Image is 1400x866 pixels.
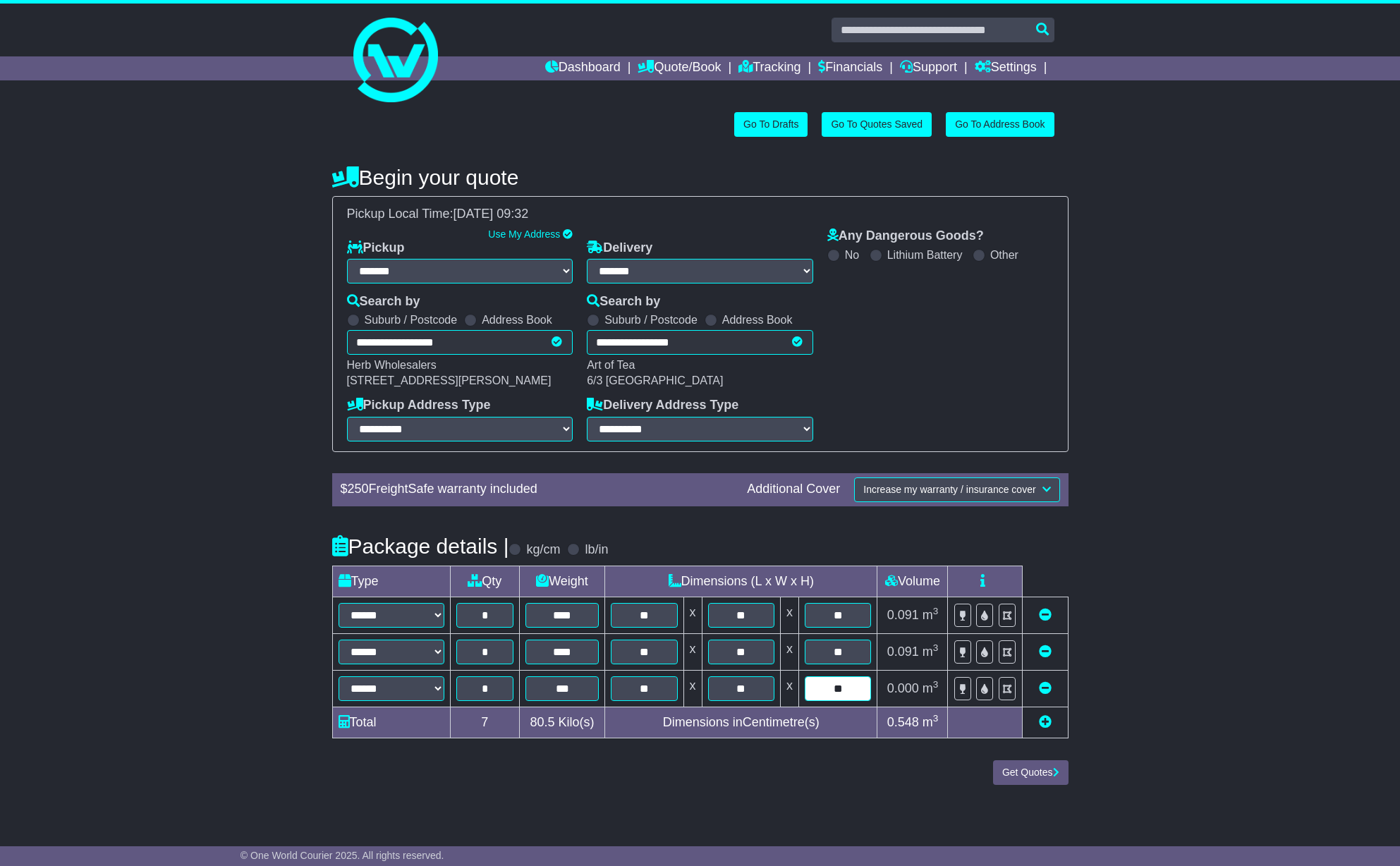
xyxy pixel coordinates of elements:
[900,56,957,80] a: Support
[818,56,882,80] a: Financials
[340,207,1061,222] div: Pickup Local Time:
[734,112,808,137] a: Go To Drafts
[887,608,919,622] span: 0.091
[545,56,621,80] a: Dashboard
[740,482,847,497] div: Additional Cover
[887,248,963,262] label: Lithium Battery
[332,166,1069,189] h4: Begin your quote
[334,482,741,497] div: $ FreightSafe warranty included
[845,248,859,262] label: No
[683,633,702,670] td: x
[488,228,560,240] a: Use My Address
[923,715,939,729] span: m
[332,707,450,738] td: Total
[1039,681,1052,695] a: Remove this item
[722,313,793,327] label: Address Book
[454,207,529,221] span: [DATE] 09:32
[780,597,798,633] td: x
[347,374,552,386] span: [STREET_ADDRESS][PERSON_NAME]
[347,398,491,413] label: Pickup Address Type
[585,542,608,558] label: lb/in
[993,760,1069,785] button: Get Quotes
[887,681,919,695] span: 0.000
[887,715,919,729] span: 0.548
[933,713,939,724] sup: 3
[450,566,520,597] td: Qty
[605,566,877,597] td: Dimensions (L x W x H)
[482,313,552,327] label: Address Book
[683,670,702,707] td: x
[933,642,939,653] sup: 3
[1039,715,1052,729] a: Add new item
[863,484,1035,495] span: Increase my warranty / insurance cover
[520,707,605,738] td: Kilo(s)
[780,670,798,707] td: x
[348,482,369,496] span: 250
[520,566,605,597] td: Weight
[605,707,877,738] td: Dimensions in Centimetre(s)
[933,679,939,690] sup: 3
[877,566,948,597] td: Volume
[827,228,984,244] label: Any Dangerous Goods?
[1039,645,1052,659] a: Remove this item
[923,608,939,622] span: m
[332,535,509,558] h4: Package details |
[347,359,437,371] span: Herb Wholesalers
[638,56,721,80] a: Quote/Book
[530,715,554,729] span: 80.5
[526,542,560,558] label: kg/cm
[587,374,723,386] span: 6/3 [GEOGRAPHIC_DATA]
[587,294,660,310] label: Search by
[347,294,420,310] label: Search by
[1039,608,1052,622] a: Remove this item
[854,477,1059,502] button: Increase my warranty / insurance cover
[365,313,458,327] label: Suburb / Postcode
[933,606,939,616] sup: 3
[450,707,520,738] td: 7
[683,597,702,633] td: x
[587,240,652,256] label: Delivery
[241,850,444,861] span: © One World Courier 2025. All rights reserved.
[822,112,932,137] a: Go To Quotes Saved
[332,566,450,597] td: Type
[587,359,635,371] span: Art of Tea
[738,56,801,80] a: Tracking
[780,633,798,670] td: x
[946,112,1054,137] a: Go To Address Book
[604,313,698,327] label: Suburb / Postcode
[990,248,1018,262] label: Other
[587,398,738,413] label: Delivery Address Type
[347,240,405,256] label: Pickup
[887,645,919,659] span: 0.091
[923,681,939,695] span: m
[923,645,939,659] span: m
[975,56,1037,80] a: Settings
